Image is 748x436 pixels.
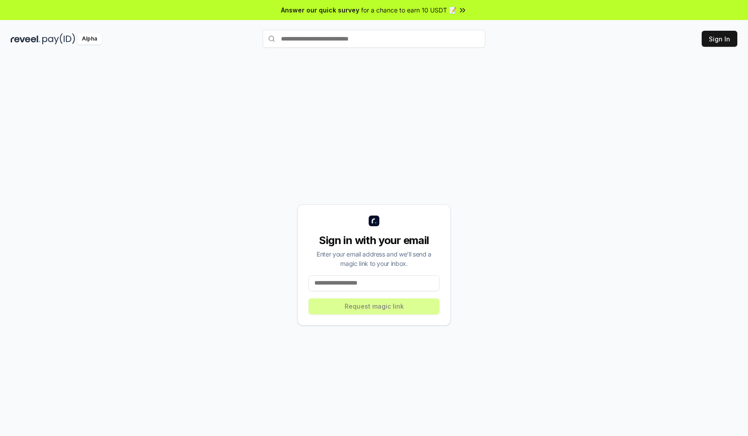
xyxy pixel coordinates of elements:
[369,216,379,226] img: logo_small
[702,31,737,47] button: Sign In
[309,233,439,248] div: Sign in with your email
[309,249,439,268] div: Enter your email address and we’ll send a magic link to your inbox.
[77,33,102,45] div: Alpha
[11,33,41,45] img: reveel_dark
[281,5,359,15] span: Answer our quick survey
[361,5,456,15] span: for a chance to earn 10 USDT 📝
[42,33,75,45] img: pay_id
